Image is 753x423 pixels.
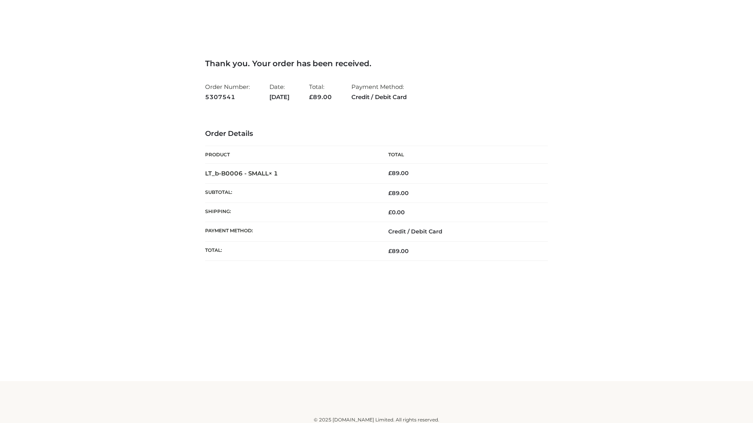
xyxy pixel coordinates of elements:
li: Date: [269,80,289,104]
span: 89.00 [388,248,409,255]
th: Payment method: [205,222,376,241]
span: £ [309,93,313,101]
h3: Order Details [205,130,548,138]
bdi: 89.00 [388,170,409,177]
span: 89.00 [309,93,332,101]
span: 89.00 [388,190,409,197]
th: Total [376,146,548,164]
bdi: 0.00 [388,209,405,216]
th: Subtotal: [205,183,376,202]
th: Product [205,146,376,164]
th: Shipping: [205,203,376,222]
strong: [DATE] [269,92,289,102]
span: £ [388,170,392,177]
span: £ [388,248,392,255]
td: Credit / Debit Card [376,222,548,241]
strong: 5307541 [205,92,250,102]
h3: Thank you. Your order has been received. [205,59,548,68]
strong: × 1 [269,170,278,177]
li: Payment Method: [351,80,407,104]
span: £ [388,190,392,197]
span: £ [388,209,392,216]
li: Total: [309,80,332,104]
strong: LT_b-B0006 - SMALL [205,170,278,177]
strong: Credit / Debit Card [351,92,407,102]
th: Total: [205,241,376,260]
li: Order Number: [205,80,250,104]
